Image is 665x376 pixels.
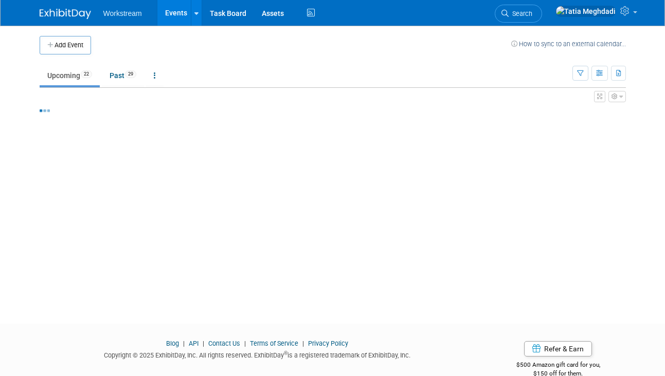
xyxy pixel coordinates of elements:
a: Past29 [102,66,144,85]
a: Upcoming22 [40,66,100,85]
a: Contact Us [208,340,240,347]
span: Search [509,10,532,17]
button: Add Event [40,36,91,54]
sup: ® [284,350,287,356]
div: Copyright © 2025 ExhibitDay, Inc. All rights reserved. ExhibitDay is a registered trademark of Ex... [40,348,476,360]
a: Privacy Policy [308,340,348,347]
a: How to sync to an external calendar... [511,40,626,48]
a: API [189,340,199,347]
span: 29 [125,70,136,78]
span: 22 [81,70,92,78]
img: Tatia Meghdadi [555,6,616,17]
img: ExhibitDay [40,9,91,19]
a: Blog [166,340,179,347]
span: | [181,340,187,347]
a: Refer & Earn [524,341,592,356]
a: Search [495,5,542,23]
img: loading... [40,109,50,112]
span: Workstream [103,9,142,17]
a: Terms of Service [250,340,298,347]
span: | [300,340,307,347]
span: | [200,340,207,347]
span: | [242,340,248,347]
